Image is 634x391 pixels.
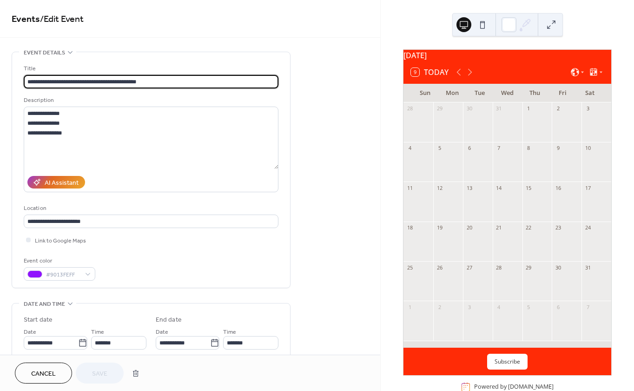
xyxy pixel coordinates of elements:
[495,105,502,112] div: 31
[406,303,413,310] div: 1
[466,84,494,102] div: Tue
[403,50,611,61] div: [DATE]
[495,184,502,191] div: 14
[408,66,452,79] button: 9Today
[35,236,86,246] span: Link to Google Maps
[24,95,277,105] div: Description
[494,84,521,102] div: Wed
[584,224,591,231] div: 24
[474,383,554,391] div: Powered by
[487,354,528,370] button: Subscribe
[525,184,532,191] div: 15
[495,264,502,271] div: 28
[24,327,36,337] span: Date
[436,105,443,112] div: 29
[406,105,413,112] div: 28
[45,178,79,188] div: AI Assistant
[436,264,443,271] div: 26
[411,84,438,102] div: Sun
[24,299,65,309] span: Date and time
[495,145,502,152] div: 7
[555,145,561,152] div: 9
[91,327,104,337] span: Time
[584,105,591,112] div: 3
[24,203,277,213] div: Location
[555,264,561,271] div: 30
[439,84,466,102] div: Mon
[436,303,443,310] div: 2
[495,224,502,231] div: 21
[436,145,443,152] div: 5
[555,184,561,191] div: 16
[406,145,413,152] div: 4
[466,184,473,191] div: 13
[156,315,182,325] div: End date
[495,303,502,310] div: 4
[24,256,93,266] div: Event color
[436,184,443,191] div: 12
[576,84,604,102] div: Sat
[466,105,473,112] div: 30
[406,184,413,191] div: 11
[584,145,591,152] div: 10
[555,224,561,231] div: 23
[24,315,53,325] div: Start date
[40,10,84,28] span: / Edit Event
[584,264,591,271] div: 31
[436,224,443,231] div: 19
[525,264,532,271] div: 29
[12,10,40,28] a: Events
[466,303,473,310] div: 3
[466,145,473,152] div: 6
[525,145,532,152] div: 8
[584,184,591,191] div: 17
[24,64,277,74] div: Title
[525,224,532,231] div: 22
[156,327,168,337] span: Date
[584,303,591,310] div: 7
[525,105,532,112] div: 1
[223,327,236,337] span: Time
[27,176,85,189] button: AI Assistant
[508,383,554,391] a: [DOMAIN_NAME]
[406,264,413,271] div: 25
[24,48,65,58] span: Event details
[46,270,80,280] span: #9013FEFF
[466,264,473,271] div: 27
[466,224,473,231] div: 20
[555,105,561,112] div: 2
[549,84,576,102] div: Fri
[15,363,72,384] button: Cancel
[521,84,548,102] div: Thu
[555,303,561,310] div: 6
[31,369,56,379] span: Cancel
[406,224,413,231] div: 18
[525,303,532,310] div: 5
